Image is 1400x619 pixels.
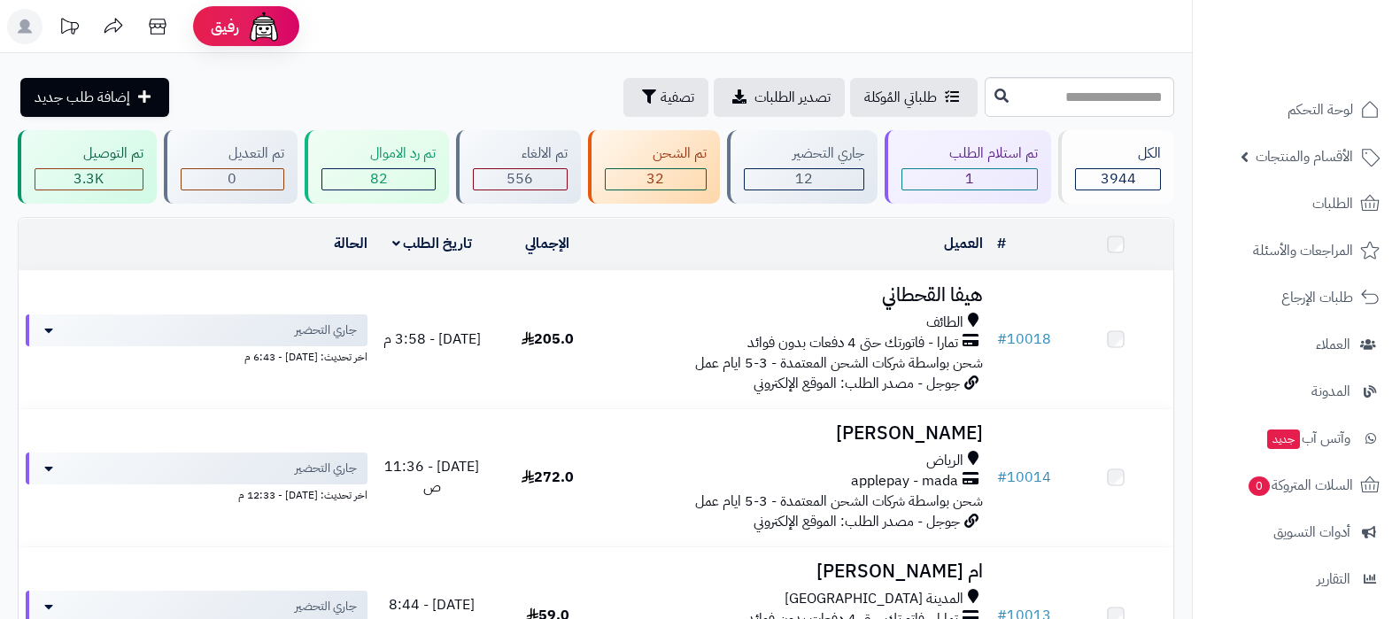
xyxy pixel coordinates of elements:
h3: هيفا القحطاني [612,285,982,306]
span: جوجل - مصدر الطلب: الموقع الإلكتروني [754,373,960,394]
div: 32 [606,169,707,190]
a: الكل3944 [1055,130,1178,204]
span: تصفية [661,87,694,108]
span: شحن بواسطة شركات الشحن المعتمدة - 3-5 ايام عمل [695,491,983,512]
a: تم التوصيل 3.3K [14,130,160,204]
div: 12 [745,169,863,190]
span: 3944 [1101,168,1136,190]
a: تم الالغاء 556 [452,130,584,204]
span: العملاء [1316,332,1350,357]
a: #10018 [997,329,1051,350]
span: شحن بواسطة شركات الشحن المعتمدة - 3-5 ايام عمل [695,352,983,374]
div: اخر تحديث: [DATE] - 12:33 م [26,484,367,503]
span: رفيق [211,16,239,37]
div: الكل [1075,143,1161,164]
span: applepay - mada [851,471,958,491]
a: السلات المتروكة0 [1203,464,1389,507]
a: تم الشحن 32 [584,130,724,204]
span: السلات المتروكة [1247,473,1353,498]
span: تمارا - فاتورتك حتى 4 دفعات بدون فوائد [747,333,958,353]
a: تم التعديل 0 [160,130,302,204]
span: الرياض [926,451,963,471]
div: جاري التحضير [744,143,864,164]
span: تصدير الطلبات [754,87,831,108]
span: الطائف [926,313,963,333]
span: إضافة طلب جديد [35,87,130,108]
span: طلباتي المُوكلة [864,87,937,108]
a: الإجمالي [525,233,569,254]
span: المدونة [1311,379,1350,404]
a: تحديثات المنصة [47,9,91,49]
a: لوحة التحكم [1203,89,1389,131]
span: 82 [370,168,388,190]
div: تم الالغاء [473,143,568,164]
span: [DATE] - 3:58 م [383,329,481,350]
div: 82 [322,169,435,190]
span: 12 [795,168,813,190]
span: 0 [1249,476,1270,496]
span: 0 [228,168,236,190]
span: [DATE] - 11:36 ص [384,456,479,498]
span: جاري التحضير [295,321,357,339]
span: جديد [1267,429,1300,449]
span: 205.0 [522,329,574,350]
span: 272.0 [522,467,574,488]
span: التقارير [1317,567,1350,592]
a: العملاء [1203,323,1389,366]
span: وآتس آب [1265,426,1350,451]
a: # [997,233,1006,254]
div: تم استلام الطلب [901,143,1039,164]
div: 3261 [35,169,143,190]
span: الأقسام والمنتجات [1256,144,1353,169]
button: تصفية [623,78,708,117]
span: 1 [965,168,974,190]
a: الطلبات [1203,182,1389,225]
span: 3.3K [73,168,104,190]
img: ai-face.png [246,9,282,44]
a: تصدير الطلبات [714,78,845,117]
span: لوحة التحكم [1288,97,1353,122]
div: 1 [902,169,1038,190]
span: جوجل - مصدر الطلب: الموقع الإلكتروني [754,511,960,532]
div: 0 [182,169,284,190]
h3: ام [PERSON_NAME] [612,561,982,582]
span: الطلبات [1312,191,1353,216]
a: طلباتي المُوكلة [850,78,978,117]
img: logo-2.png [1280,50,1383,87]
span: 32 [646,168,664,190]
div: تم رد الاموال [321,143,436,164]
span: # [997,467,1007,488]
a: التقارير [1203,558,1389,600]
a: المدونة [1203,370,1389,413]
a: تم رد الاموال 82 [301,130,452,204]
span: جاري التحضير [295,460,357,477]
a: المراجعات والأسئلة [1203,229,1389,272]
a: #10014 [997,467,1051,488]
a: أدوات التسويق [1203,511,1389,553]
h3: [PERSON_NAME] [612,423,982,444]
a: تم استلام الطلب 1 [881,130,1056,204]
span: جاري التحضير [295,598,357,615]
div: اخر تحديث: [DATE] - 6:43 م [26,346,367,365]
a: إضافة طلب جديد [20,78,169,117]
a: الحالة [334,233,367,254]
span: طلبات الإرجاع [1281,285,1353,310]
span: أدوات التسويق [1273,520,1350,545]
a: طلبات الإرجاع [1203,276,1389,319]
span: المدينة [GEOGRAPHIC_DATA] [785,589,963,609]
span: المراجعات والأسئلة [1253,238,1353,263]
a: جاري التحضير 12 [723,130,881,204]
a: العميل [944,233,983,254]
a: وآتس آبجديد [1203,417,1389,460]
span: 556 [507,168,533,190]
div: 556 [474,169,567,190]
div: تم الشحن [605,143,708,164]
span: # [997,329,1007,350]
div: تم التوصيل [35,143,143,164]
a: تاريخ الطلب [392,233,473,254]
div: تم التعديل [181,143,285,164]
